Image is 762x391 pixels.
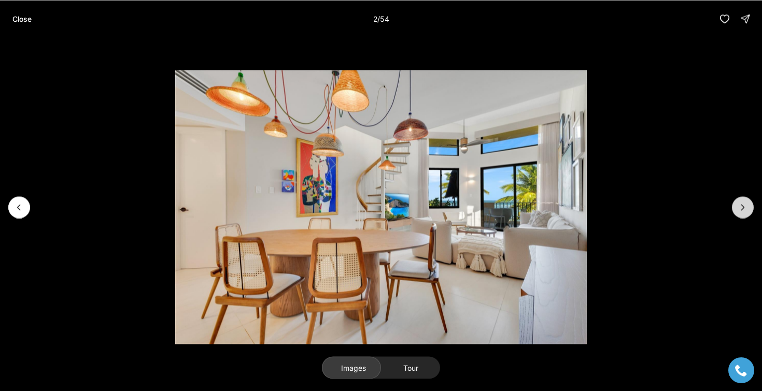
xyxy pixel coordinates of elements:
button: Previous slide [8,196,30,218]
button: Close [6,8,38,29]
p: 2 / 54 [373,14,389,23]
button: Tour [381,356,440,379]
p: Close [12,15,32,23]
button: Next slide [732,196,754,218]
button: Images [322,356,381,379]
